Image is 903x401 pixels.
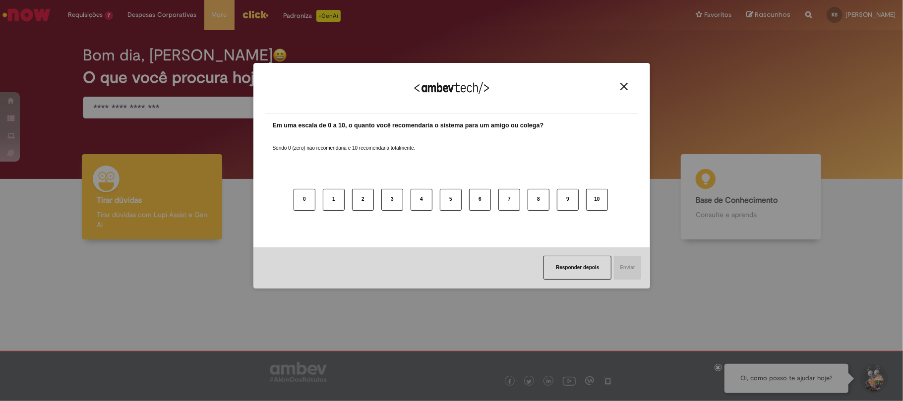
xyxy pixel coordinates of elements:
button: 7 [498,189,520,211]
button: 1 [323,189,345,211]
img: Close [620,83,628,90]
label: Sendo 0 (zero) não recomendaria e 10 recomendaria totalmente. [273,133,416,152]
button: 5 [440,189,462,211]
img: Logo Ambevtech [415,82,489,94]
button: Close [617,82,631,91]
button: 2 [352,189,374,211]
label: Em uma escala de 0 a 10, o quanto você recomendaria o sistema para um amigo ou colega? [273,121,544,130]
button: 9 [557,189,579,211]
button: 6 [469,189,491,211]
button: Responder depois [543,256,611,280]
button: 4 [411,189,432,211]
button: 3 [381,189,403,211]
button: 10 [586,189,608,211]
button: 8 [528,189,549,211]
button: 0 [294,189,315,211]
